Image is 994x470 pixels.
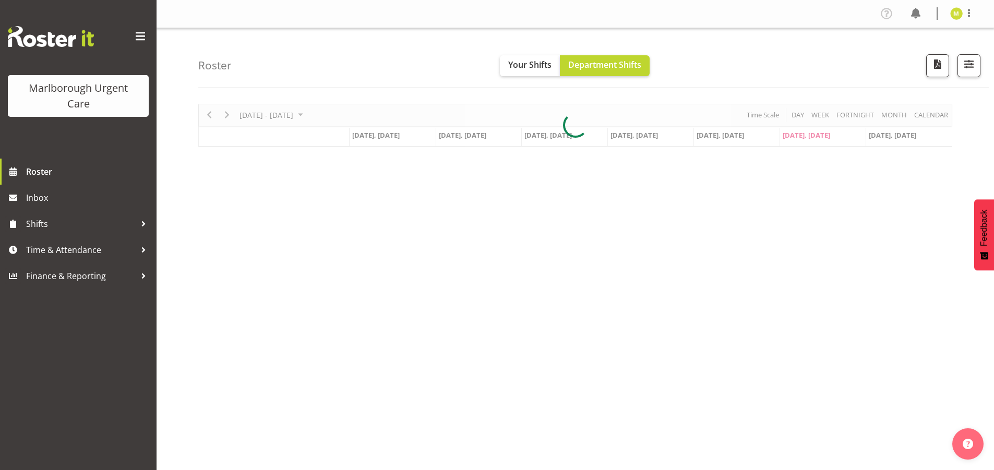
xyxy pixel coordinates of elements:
[18,80,138,112] div: Marlborough Urgent Care
[26,216,136,232] span: Shifts
[979,210,989,246] span: Feedback
[926,54,949,77] button: Download a PDF of the roster according to the set date range.
[8,26,94,47] img: Rosterit website logo
[508,59,552,70] span: Your Shifts
[500,55,560,76] button: Your Shifts
[560,55,650,76] button: Department Shifts
[26,190,151,206] span: Inbox
[950,7,963,20] img: margie-vuto11841.jpg
[963,439,973,449] img: help-xxl-2.png
[26,268,136,284] span: Finance & Reporting
[974,199,994,270] button: Feedback - Show survey
[957,54,980,77] button: Filter Shifts
[26,242,136,258] span: Time & Attendance
[26,164,151,179] span: Roster
[568,59,641,70] span: Department Shifts
[198,59,232,71] h4: Roster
